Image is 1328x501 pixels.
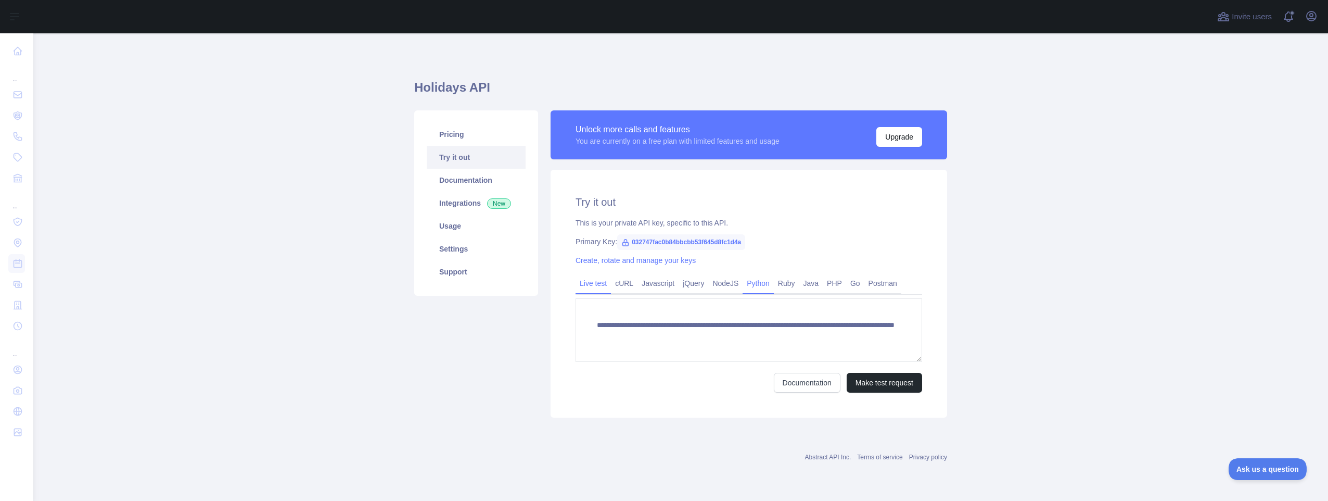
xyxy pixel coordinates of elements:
div: Unlock more calls and features [576,123,780,136]
a: Javascript [637,275,679,292]
a: Terms of service [857,454,902,461]
span: 032747fac0b84bbcbb53f645d8fc1d4a [617,234,745,250]
a: Documentation [427,169,526,192]
a: Go [846,275,864,292]
div: ... [8,337,25,358]
a: Settings [427,237,526,260]
div: ... [8,190,25,210]
a: jQuery [679,275,708,292]
a: Java [799,275,823,292]
h1: Holidays API [414,79,947,104]
button: Make test request [847,373,922,393]
a: Documentation [774,373,840,393]
a: PHP [823,275,846,292]
button: Invite users [1215,8,1274,25]
div: You are currently on a free plan with limited features and usage [576,136,780,146]
a: cURL [611,275,637,292]
a: NodeJS [708,275,743,292]
a: Pricing [427,123,526,146]
iframe: Toggle Customer Support [1229,458,1307,480]
a: Abstract API Inc. [805,454,851,461]
a: Python [743,275,774,292]
div: ... [8,62,25,83]
a: Support [427,260,526,283]
a: Integrations New [427,192,526,215]
a: Usage [427,215,526,237]
h2: Try it out [576,195,922,209]
div: Primary Key: [576,236,922,247]
span: New [487,198,511,209]
span: Invite users [1232,11,1272,23]
a: Try it out [427,146,526,169]
div: This is your private API key, specific to this API. [576,218,922,228]
a: Create, rotate and manage your keys [576,256,696,265]
button: Upgrade [876,127,922,147]
a: Privacy policy [909,454,947,461]
a: Postman [864,275,901,292]
a: Ruby [774,275,799,292]
a: Live test [576,275,611,292]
